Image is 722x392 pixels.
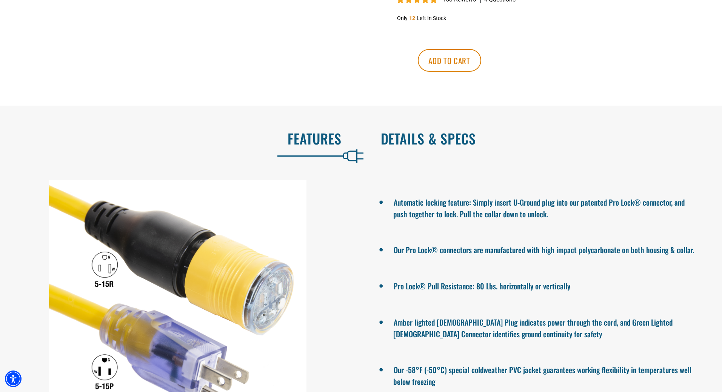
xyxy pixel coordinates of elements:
h2: Details & Specs [381,131,707,146]
li: Pro Lock® Pull Resistance: 80 Lbs. horizontally or vertically [393,278,696,292]
span: 12 [409,15,415,21]
li: Our Pro Lock® connectors are manufactured with high impact polycarbonate on both housing & collar. [393,242,696,256]
div: Accessibility Menu [5,370,22,387]
button: Add to cart [418,49,481,72]
li: Amber lighted [DEMOGRAPHIC_DATA] Plug indicates power through the cord, and Green Lighted [DEMOGR... [393,315,696,340]
li: Automatic locking feature: Simply insert U-Ground plug into our patented Pro Lock® connector, and... [393,195,696,220]
span: Left In Stock [417,15,446,21]
li: Our -58°F (-50°C) special coldweather PVC jacket guarantees working flexibility in temperatures w... [393,362,696,387]
span: Only [397,15,408,21]
h2: Features [16,131,342,146]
